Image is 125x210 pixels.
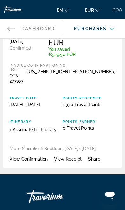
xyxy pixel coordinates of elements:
[10,96,63,100] div: Travel Date
[10,73,27,83] div: OTA-277107
[63,96,116,100] div: Points Redeemed
[48,47,87,57] div: You saved €529.50 EUR
[85,8,94,13] span: EUR
[10,145,115,152] p: Moro Marrakech Boutique, [DATE] - [DATE]
[10,63,27,72] div: Invoice No.
[10,120,63,124] div: Itinerary
[88,156,100,162] span: Share
[27,187,90,206] a: Travorium
[27,63,115,68] div: Confirmation No.
[63,120,116,124] div: Points Earned
[54,156,82,162] span: View Receipt
[10,127,57,133] button: + Associate to Itinerary
[54,5,72,15] button: Change language
[27,69,115,74] div: [US_VEHICLE_IDENTIFICATION_NUMBER]
[10,46,48,51] div: Confirmed
[63,126,116,131] div: 0 Travel Points
[57,8,63,13] span: en
[10,156,48,162] span: View Confirmation
[21,26,55,31] span: Dashboard
[10,102,63,107] div: [DATE] - [DATE]
[63,102,116,107] div: 1,370 Travel Points
[10,39,48,44] div: [DATE]
[82,5,103,15] button: Change currency
[100,185,120,205] iframe: Bouton de lancement de la fenêtre de messagerie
